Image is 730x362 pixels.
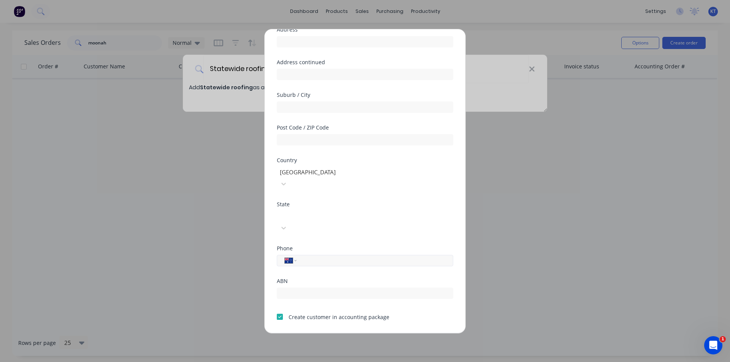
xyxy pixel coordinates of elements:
span: 1 [720,336,726,342]
div: State [277,202,453,207]
div: Create customer in accounting package [289,313,389,321]
div: Suburb / City [277,92,453,98]
div: Address [277,27,453,32]
iframe: Intercom live chat [704,336,722,354]
div: Post Code / ZIP Code [277,125,453,130]
div: Country [277,158,453,163]
div: Address continued [277,60,453,65]
div: ABN [277,278,453,284]
div: Select... [279,220,344,228]
div: Phone [277,246,453,251]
